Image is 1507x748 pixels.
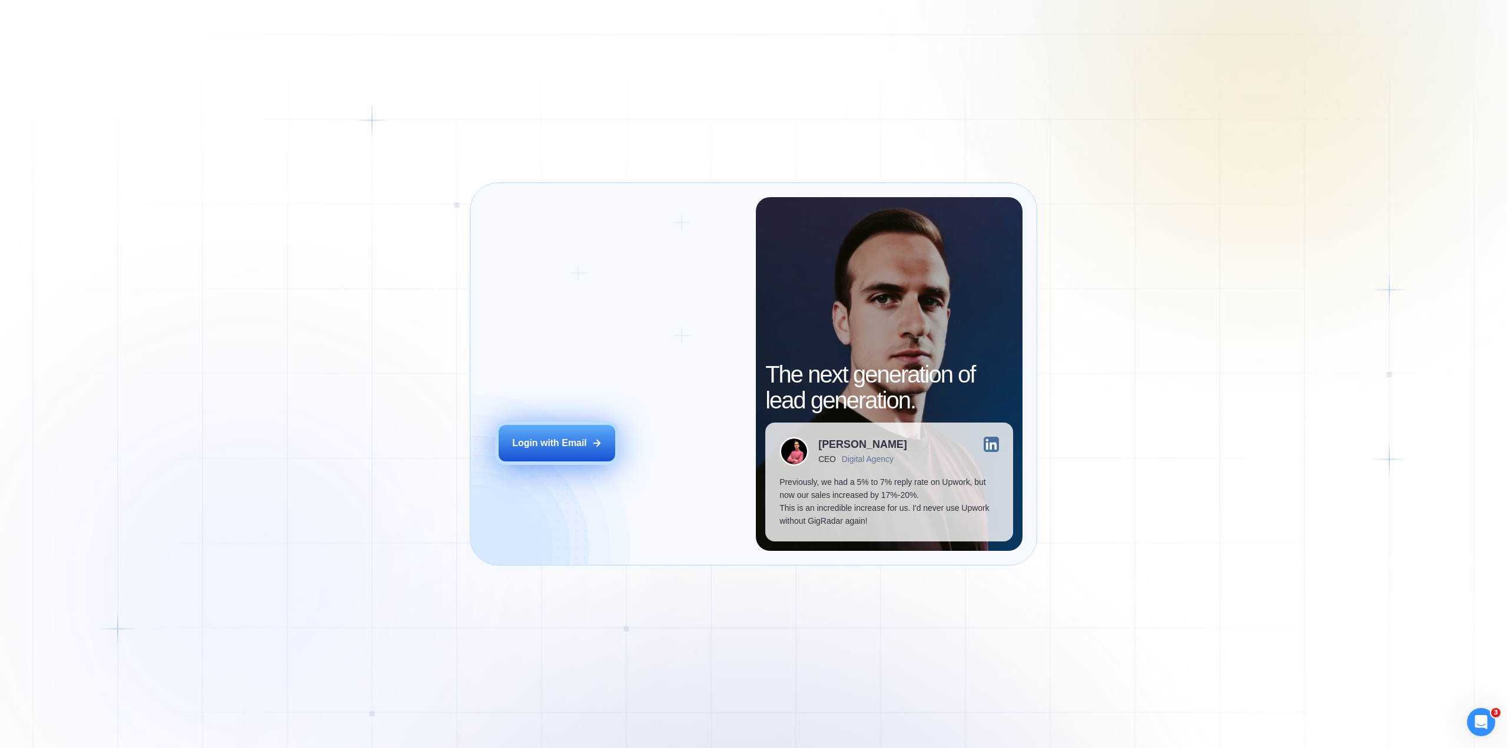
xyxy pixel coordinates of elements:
p: Previously, we had a 5% to 7% reply rate on Upwork, but now our sales increased by 17%-20%. This ... [779,476,998,527]
div: Digital Agency [842,454,894,464]
h2: The next generation of lead generation. [765,361,1013,413]
span: 3 [1491,708,1501,717]
iframe: Intercom live chat [1467,708,1495,736]
div: Login with Email [512,437,587,450]
div: CEO [818,454,835,464]
button: Login with Email [499,425,615,461]
div: [PERSON_NAME] [818,439,907,450]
